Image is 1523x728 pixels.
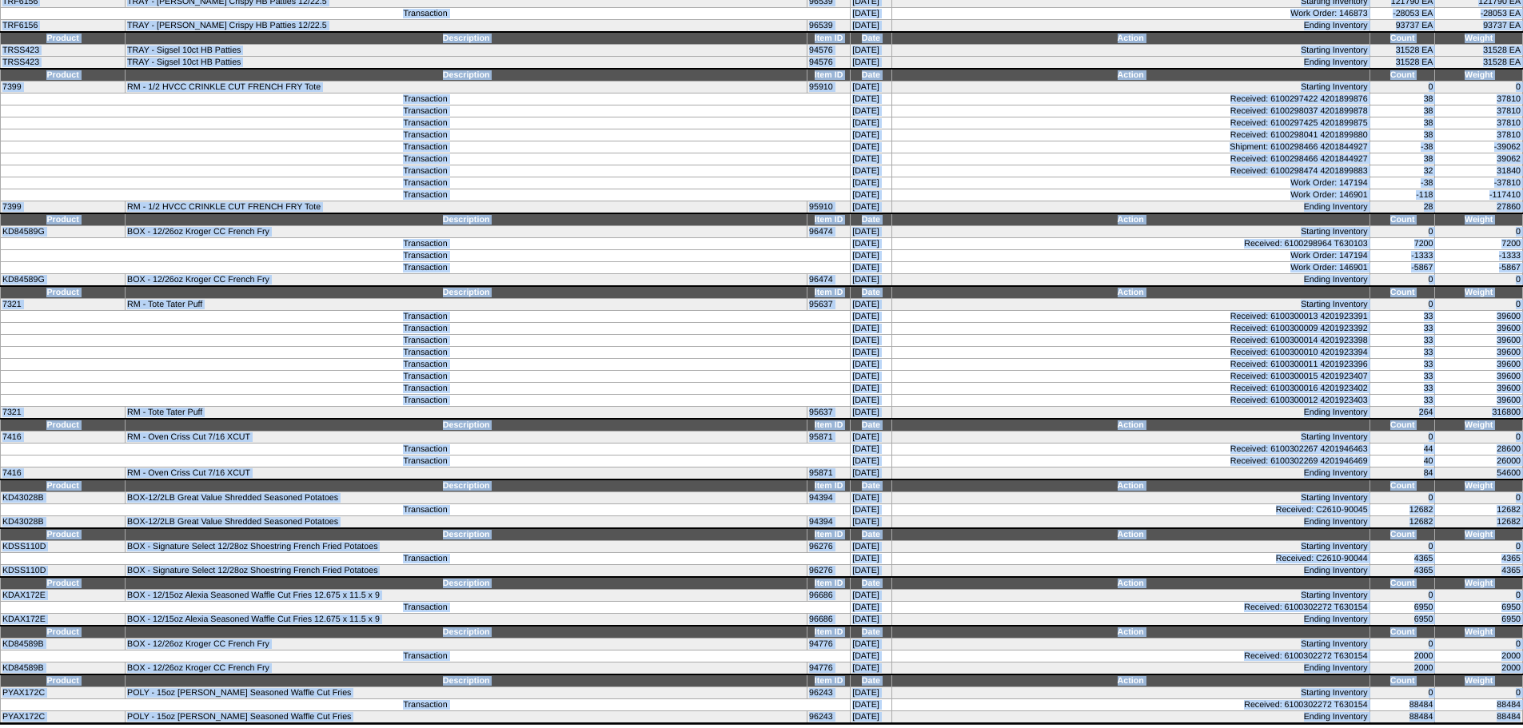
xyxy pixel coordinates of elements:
[126,57,807,70] td: TRAY - Sigsel 10ct HB Patties
[1435,419,1523,432] td: Weight
[1,359,851,371] td: Transaction
[1,20,126,33] td: TRF6156
[1,467,126,480] td: 7416
[126,432,807,444] td: RM - Oven Criss Cut 7/16 XCUT
[1435,213,1523,226] td: Weight
[851,347,891,359] td: [DATE]
[807,492,851,504] td: 94394
[1,45,126,57] td: TRSS423
[891,455,1370,467] td: Received: 6100302269 4201946469
[126,407,807,420] td: RM - Tote Tater Puff
[851,516,891,529] td: [DATE]
[891,407,1370,420] td: Ending Inventory
[1,492,126,504] td: KD43028B
[126,213,807,226] td: Description
[126,299,807,311] td: RM - Tote Tater Puff
[1435,153,1523,165] td: 39062
[891,201,1370,214] td: Ending Inventory
[891,528,1370,541] td: Action
[807,299,851,311] td: 95637
[1435,177,1523,189] td: -37810
[807,213,851,226] td: Item ID
[851,189,891,201] td: [DATE]
[1,117,851,129] td: Transaction
[1435,20,1523,33] td: 93737 EA
[851,395,891,407] td: [DATE]
[891,516,1370,529] td: Ending Inventory
[1435,577,1523,590] td: Weight
[851,444,891,455] td: [DATE]
[1435,311,1523,323] td: 39600
[1435,57,1523,70] td: 31528 EA
[1435,541,1523,553] td: 0
[1435,32,1523,45] td: Weight
[891,553,1370,565] td: Received: C2610-90044
[891,69,1370,82] td: Action
[1370,553,1435,565] td: 4365
[1435,395,1523,407] td: 39600
[1,238,851,250] td: Transaction
[1370,105,1435,117] td: 38
[891,444,1370,455] td: Received: 6100302267 4201946463
[1435,565,1523,578] td: 4365
[891,250,1370,262] td: Work Order: 147194
[1,444,851,455] td: Transaction
[126,516,807,529] td: BOX-12/2LB Great Value Shredded Seasoned Potatoes
[807,419,851,432] td: Item ID
[1,553,851,565] td: Transaction
[891,504,1370,516] td: Received: C2610-90045
[851,177,891,189] td: [DATE]
[891,8,1370,20] td: Work Order: 146873
[1370,238,1435,250] td: 7200
[891,371,1370,383] td: Received: 6100300015 4201923407
[1370,479,1435,492] td: Count
[126,590,807,602] td: BOX - 12/15oz Alexia Seasoned Waffle Cut Fries 12.675 x 11.5 x 9
[807,407,851,420] td: 95637
[891,262,1370,274] td: Work Order: 146901
[851,371,891,383] td: [DATE]
[126,45,807,57] td: TRAY - Sigsel 10ct HB Patties
[891,335,1370,347] td: Received: 6100300014 4201923398
[1,528,126,541] td: Product
[1,455,851,467] td: Transaction
[1370,274,1435,287] td: 0
[851,419,891,432] td: Date
[1435,347,1523,359] td: 39600
[891,141,1370,153] td: Shipment: 6100298466 4201844927
[1370,455,1435,467] td: 40
[1435,323,1523,335] td: 39600
[851,20,891,33] td: [DATE]
[1370,383,1435,395] td: 33
[1,226,126,238] td: KD84589G
[1,479,126,492] td: Product
[1370,565,1435,578] td: 4365
[1,82,126,93] td: 7399
[1435,455,1523,467] td: 26000
[891,177,1370,189] td: Work Order: 147194
[126,492,807,504] td: BOX-12/2LB Great Value Shredded Seasoned Potatoes
[1370,69,1435,82] td: Count
[1435,479,1523,492] td: Weight
[851,383,891,395] td: [DATE]
[1370,541,1435,553] td: 0
[891,577,1370,590] td: Action
[851,323,891,335] td: [DATE]
[1435,262,1523,274] td: -5867
[807,20,851,33] td: 96539
[851,201,891,214] td: [DATE]
[1,189,851,201] td: Transaction
[891,45,1370,57] td: Starting Inventory
[807,45,851,57] td: 94576
[1370,32,1435,45] td: Count
[1,504,851,516] td: Transaction
[891,395,1370,407] td: Received: 6100300012 4201923403
[1,57,126,70] td: TRSS423
[891,323,1370,335] td: Received: 6100300009 4201923392
[1435,590,1523,602] td: 0
[891,590,1370,602] td: Starting Inventory
[1370,528,1435,541] td: Count
[126,419,807,432] td: Description
[126,479,807,492] td: Description
[1370,419,1435,432] td: Count
[1435,129,1523,141] td: 37810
